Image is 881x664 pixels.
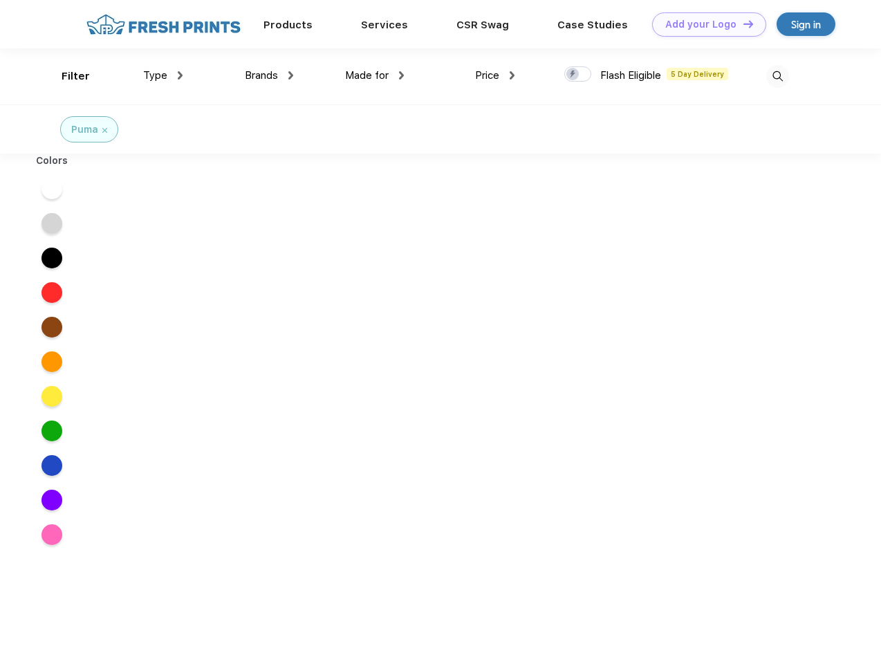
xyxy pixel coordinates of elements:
[345,69,389,82] span: Made for
[600,69,661,82] span: Flash Eligible
[456,19,509,31] a: CSR Swag
[288,71,293,80] img: dropdown.png
[62,68,90,84] div: Filter
[26,154,79,168] div: Colors
[399,71,404,80] img: dropdown.png
[263,19,313,31] a: Products
[245,69,278,82] span: Brands
[143,69,167,82] span: Type
[777,12,835,36] a: Sign in
[743,20,753,28] img: DT
[71,122,98,137] div: Puma
[510,71,514,80] img: dropdown.png
[665,19,736,30] div: Add your Logo
[791,17,821,33] div: Sign in
[667,68,728,80] span: 5 Day Delivery
[178,71,183,80] img: dropdown.png
[82,12,245,37] img: fo%20logo%202.webp
[361,19,408,31] a: Services
[475,69,499,82] span: Price
[766,65,789,88] img: desktop_search.svg
[102,128,107,133] img: filter_cancel.svg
